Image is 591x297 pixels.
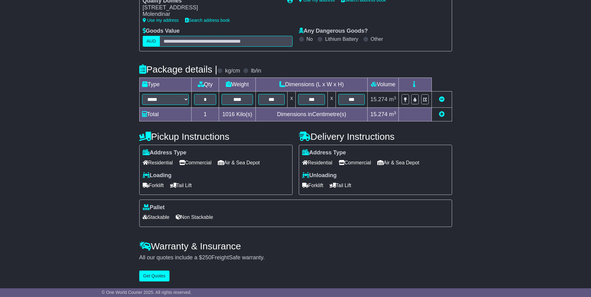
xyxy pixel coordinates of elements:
[139,64,217,74] h4: Package details |
[389,96,396,102] span: m
[307,36,313,42] label: No
[394,96,396,100] sup: 3
[191,78,219,92] td: Qty
[302,181,323,190] span: Forklift
[143,149,187,156] label: Address Type
[371,36,383,42] label: Other
[191,108,219,121] td: 1
[368,78,399,92] td: Volume
[143,4,281,11] div: [STREET_ADDRESS]
[439,96,445,102] a: Remove this item
[302,158,332,167] span: Residential
[255,78,368,92] td: Dimensions (L x W x H)
[219,78,256,92] td: Weight
[218,158,260,167] span: Air & Sea Depot
[143,11,281,18] div: Molendinar
[299,131,452,142] h4: Delivery Instructions
[302,172,337,179] label: Unloading
[377,158,419,167] span: Air & Sea Depot
[202,254,212,261] span: 250
[139,131,293,142] h4: Pickup Instructions
[139,271,170,281] button: Get Quotes
[327,92,336,108] td: x
[330,181,351,190] span: Tail Lift
[370,96,388,102] span: 15.274
[222,111,235,117] span: 1016
[255,108,368,121] td: Dimensions in Centimetre(s)
[302,149,346,156] label: Address Type
[139,254,452,261] div: All our quotes include a $ FreightSafe warranty.
[176,212,213,222] span: Non Stackable
[143,158,173,167] span: Residential
[139,108,191,121] td: Total
[102,290,192,295] span: © One World Courier 2025. All rights reserved.
[139,241,452,251] h4: Warranty & Insurance
[143,181,164,190] span: Forklift
[288,92,296,108] td: x
[251,68,261,74] label: lb/in
[394,111,396,115] sup: 3
[225,68,240,74] label: kg/cm
[370,111,388,117] span: 15.274
[389,111,396,117] span: m
[179,158,212,167] span: Commercial
[143,172,172,179] label: Loading
[325,36,358,42] label: Lithium Battery
[143,36,160,47] label: AUD
[143,204,165,211] label: Pallet
[219,108,256,121] td: Kilo(s)
[170,181,192,190] span: Tail Lift
[185,18,230,23] a: Search address book
[299,28,368,35] label: Any Dangerous Goods?
[143,18,179,23] a: Use my address
[339,158,371,167] span: Commercial
[143,28,180,35] label: Goods Value
[439,111,445,117] a: Add new item
[143,212,169,222] span: Stackable
[139,78,191,92] td: Type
